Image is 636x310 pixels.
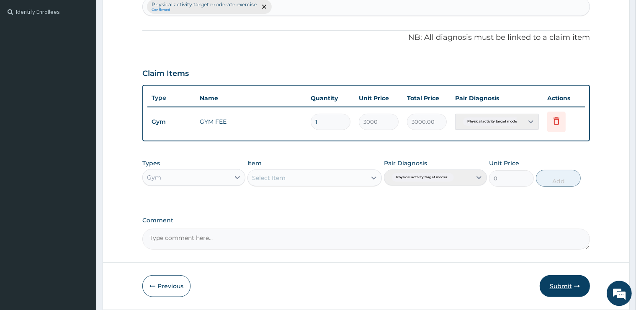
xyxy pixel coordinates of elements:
span: We're online! [49,98,116,183]
button: Previous [142,275,191,297]
th: Type [147,90,196,106]
th: Quantity [306,90,355,107]
div: Minimize live chat window [137,4,157,24]
label: Pair Diagnosis [384,159,427,167]
td: GYM FEE [196,113,306,130]
label: Item [247,159,262,167]
label: Comment [142,217,590,224]
div: Select Item [252,174,286,182]
button: Add [536,170,581,187]
th: Actions [543,90,585,107]
h3: Claim Items [142,69,189,78]
button: Submit [540,275,590,297]
textarea: Type your message and hit 'Enter' [4,214,160,244]
th: Name [196,90,306,107]
label: Unit Price [489,159,519,167]
th: Unit Price [355,90,403,107]
th: Pair Diagnosis [451,90,543,107]
div: Chat with us now [44,47,141,58]
th: Total Price [403,90,451,107]
img: d_794563401_company_1708531726252_794563401 [15,42,34,63]
label: Types [142,160,160,167]
div: Gym [147,173,161,182]
td: Gym [147,114,196,130]
p: NB: All diagnosis must be linked to a claim item [142,32,590,43]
